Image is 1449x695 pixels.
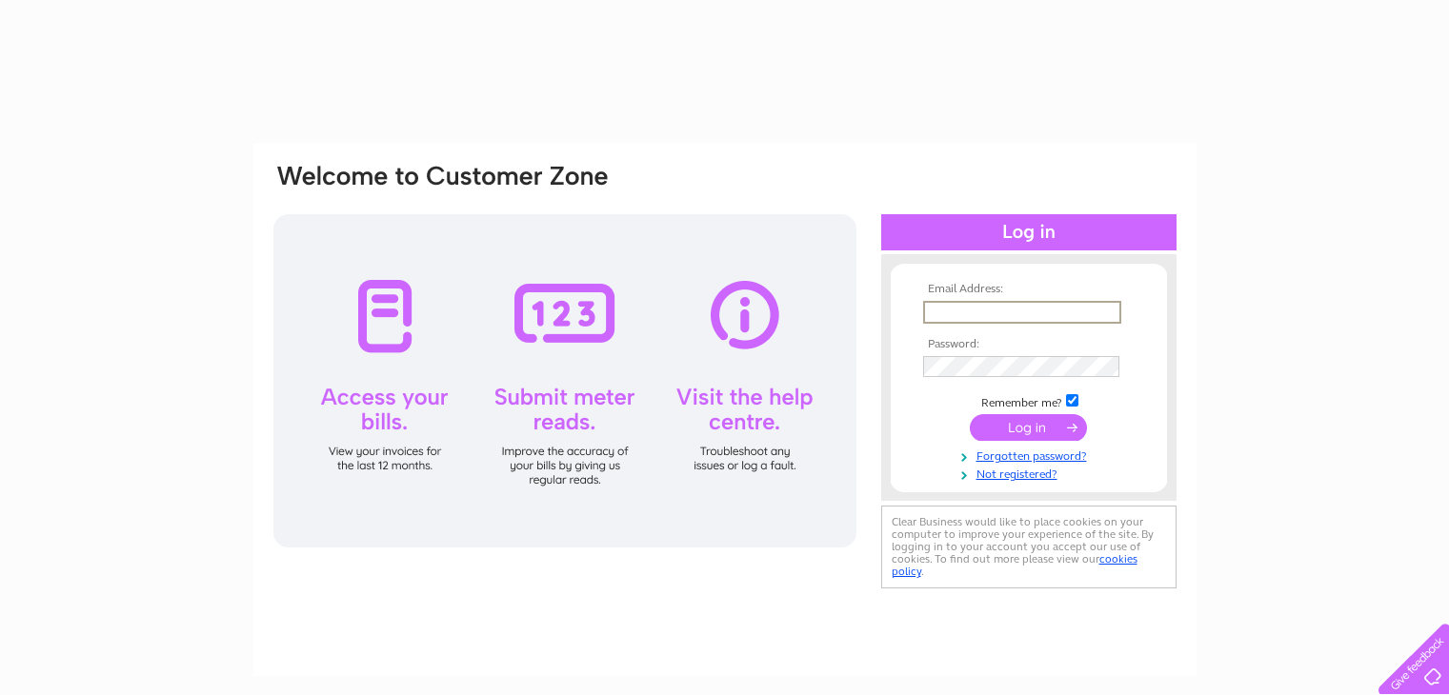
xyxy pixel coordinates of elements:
input: Submit [970,414,1087,441]
td: Remember me? [918,391,1139,410]
div: Clear Business would like to place cookies on your computer to improve your experience of the sit... [881,506,1177,588]
th: Email Address: [918,283,1139,296]
a: cookies policy [892,552,1137,578]
a: Not registered? [923,464,1139,482]
th: Password: [918,338,1139,351]
a: Forgotten password? [923,446,1139,464]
